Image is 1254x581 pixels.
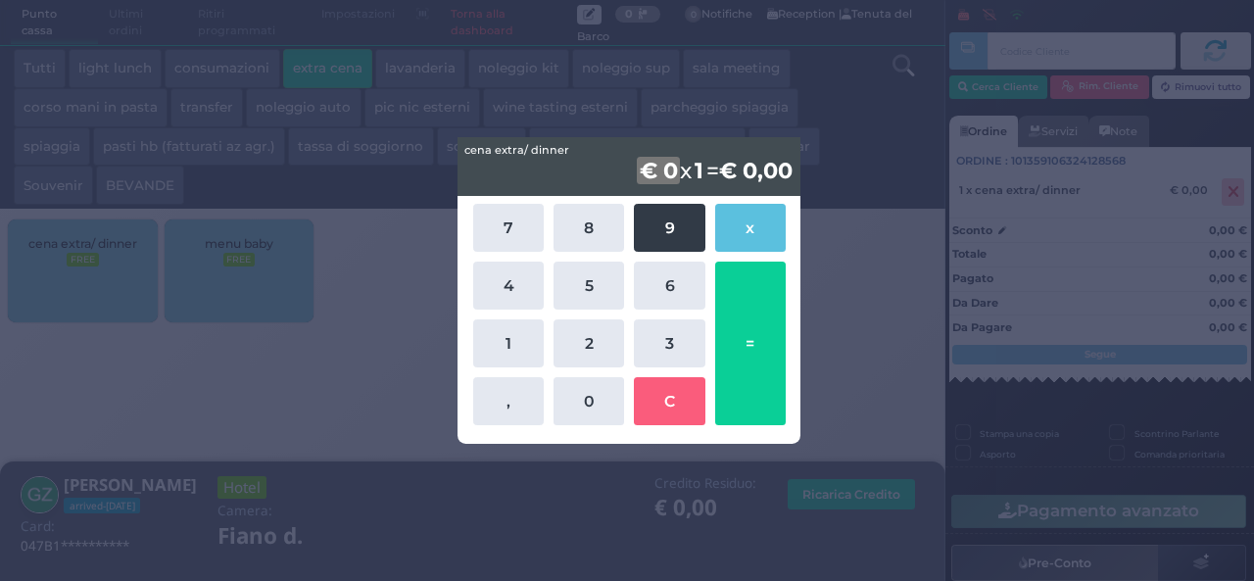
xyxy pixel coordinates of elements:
button: 1 [473,319,544,367]
button: , [473,377,544,425]
button: 4 [473,262,544,310]
div: x = [458,137,800,196]
button: 5 [554,262,624,310]
b: € 0,00 [719,157,793,184]
button: 8 [554,204,624,252]
button: = [715,262,786,425]
b: 1 [692,157,706,184]
button: 2 [554,319,624,367]
button: 3 [634,319,704,367]
button: 9 [634,204,704,252]
button: 0 [554,377,624,425]
span: cena extra/ dinner [464,142,569,159]
button: C [634,377,704,425]
button: x [715,204,786,252]
button: 6 [634,262,704,310]
b: € 0 [637,157,681,184]
button: 7 [473,204,544,252]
